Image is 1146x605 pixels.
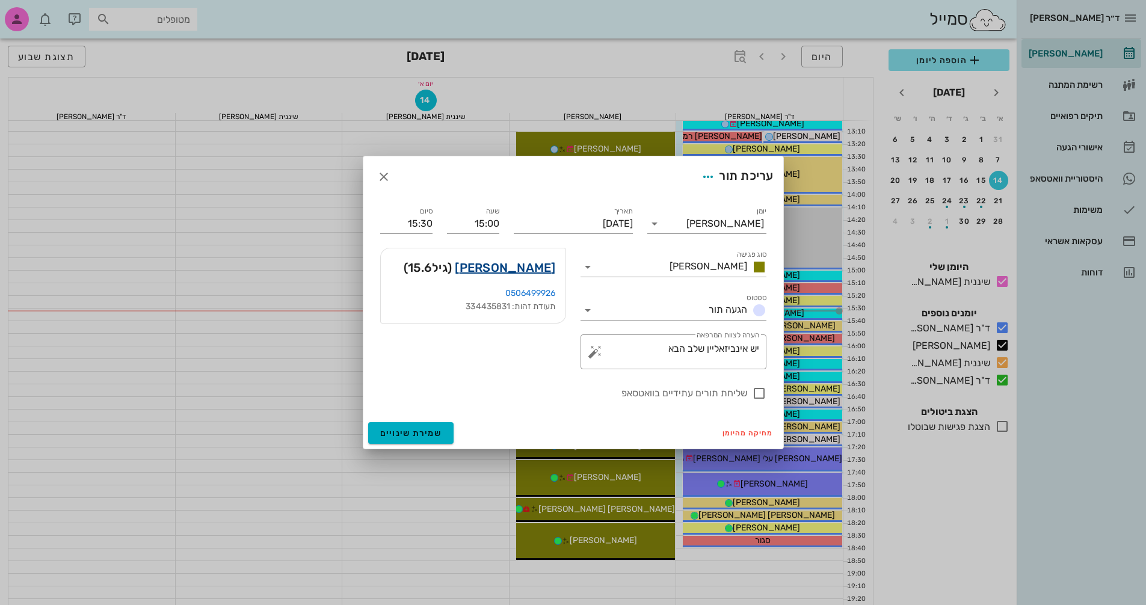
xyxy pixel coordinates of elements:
span: שמירת שינויים [380,428,442,438]
label: שעה [485,207,499,216]
span: 15.6 [408,260,432,275]
div: תעודת זהות: 334435831 [390,300,556,313]
button: מחיקה מהיומן [718,425,778,441]
label: שליחת תורים עתידיים בוואטסאפ [380,387,747,399]
span: (גיל ) [404,258,452,277]
div: יומן[PERSON_NAME] [647,214,766,233]
span: [PERSON_NAME] [670,260,747,272]
div: עריכת תור [697,166,773,188]
label: יומן [756,207,766,216]
label: הערה לצוות המרפאה [696,331,759,340]
label: סוג פגישה [736,250,766,259]
button: שמירת שינויים [368,422,454,444]
label: סטטוס [747,293,766,302]
div: [PERSON_NAME] [686,218,764,229]
label: סיום [420,207,433,216]
span: מחיקה מהיומן [722,429,774,437]
div: סטטוסהגעה תור [581,301,766,320]
a: [PERSON_NAME] [455,258,555,277]
span: הגעה תור [709,304,747,315]
label: תאריך [614,207,633,216]
a: 0506499926 [505,288,556,298]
